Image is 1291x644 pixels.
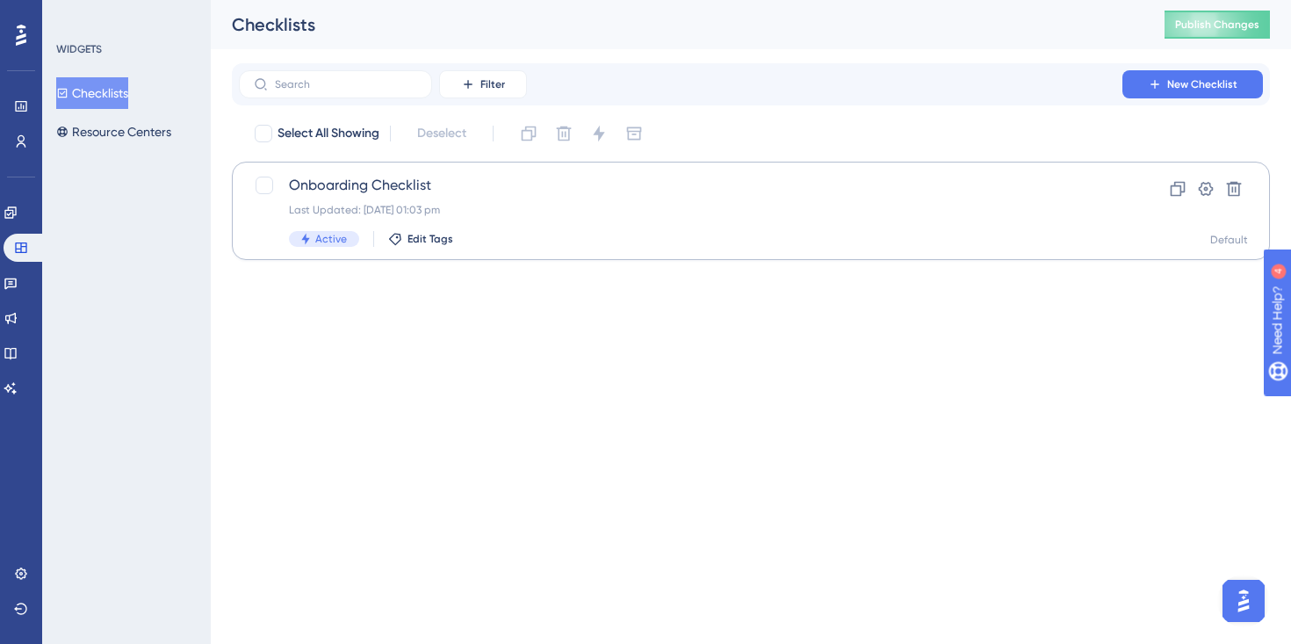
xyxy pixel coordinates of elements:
span: Active [315,232,347,246]
span: Onboarding Checklist [289,175,1072,196]
button: Checklists [56,77,128,109]
button: Publish Changes [1165,11,1270,39]
div: Last Updated: [DATE] 01:03 pm [289,203,1072,217]
div: 4 [122,9,127,23]
span: Publish Changes [1175,18,1259,32]
span: Deselect [417,123,466,144]
div: WIDGETS [56,42,102,56]
span: Filter [480,77,505,91]
span: Select All Showing [278,123,379,144]
button: Deselect [401,118,482,149]
button: Resource Centers [56,116,171,148]
input: Search [275,78,417,90]
button: Filter [439,70,527,98]
div: Checklists [232,12,1121,37]
span: Need Help? [41,4,110,25]
iframe: UserGuiding AI Assistant Launcher [1217,575,1270,627]
button: New Checklist [1122,70,1263,98]
button: Edit Tags [388,232,453,246]
span: New Checklist [1167,77,1237,91]
div: Default [1210,233,1248,247]
span: Edit Tags [407,232,453,246]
